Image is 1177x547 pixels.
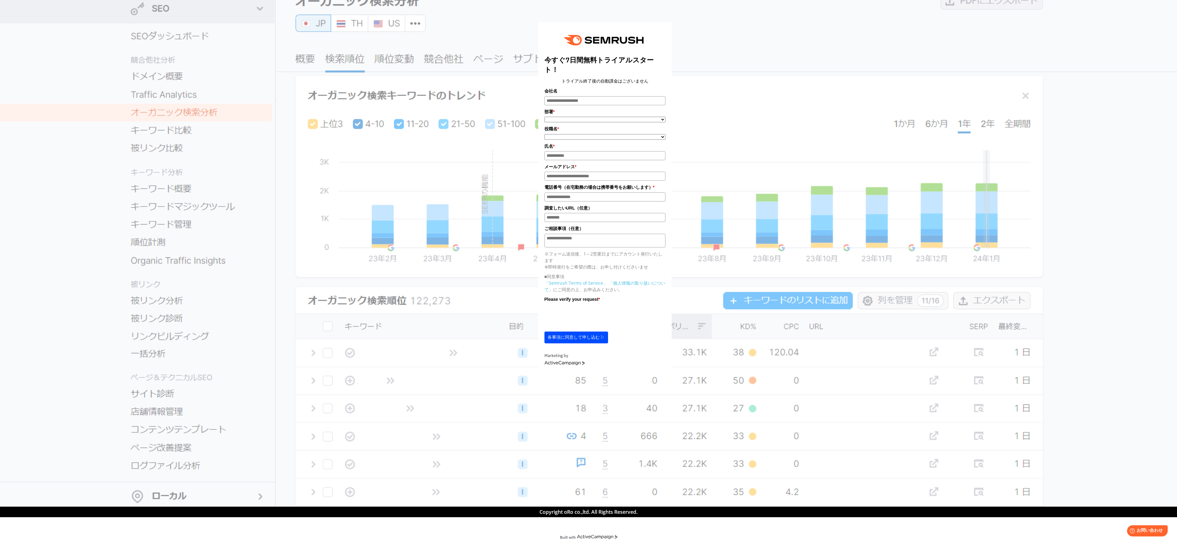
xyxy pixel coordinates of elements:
label: 電話番号（在宅勤務の場合は携帯番号をお願いします） [544,184,665,191]
iframe: reCAPTCHA [544,304,639,328]
label: 調査したいURL（任意） [544,205,665,211]
span: Copyright oRo co.,ltd. All Rights Reserved. [539,509,638,515]
label: 役職名 [544,125,665,132]
a: 「個人情報の取り扱いについて」 [544,280,665,292]
label: ご相談事項（任意） [544,225,665,232]
label: 部署 [544,108,665,115]
p: ※フォーム送信後、1～2営業日までにアカウント発行いたします ※即時発行をご希望の際は、お申し付けくださいませ [544,251,665,270]
img: e6a379fe-ca9f-484e-8561-e79cf3a04b3f.png [560,28,650,52]
p: にご同意の上、お申込みください。 [544,280,665,293]
label: メールアドレス [544,163,665,170]
iframe: Help widget launcher [1122,523,1170,540]
div: Built with [560,535,576,539]
p: ■同意事項 [544,273,665,280]
center: トライアル終了後の自動課金はございません [544,78,665,84]
button: 各事項に同意して申し込む ▷ [544,332,608,343]
a: 「Semrush Terms of Service」 [544,280,607,286]
label: 会社名 [544,88,665,94]
label: Please verify your request [544,296,665,303]
title: 今すぐ7日間無料トライアルスタート！ [544,55,665,75]
label: 氏名 [544,143,665,150]
div: Marketing by [544,353,665,359]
